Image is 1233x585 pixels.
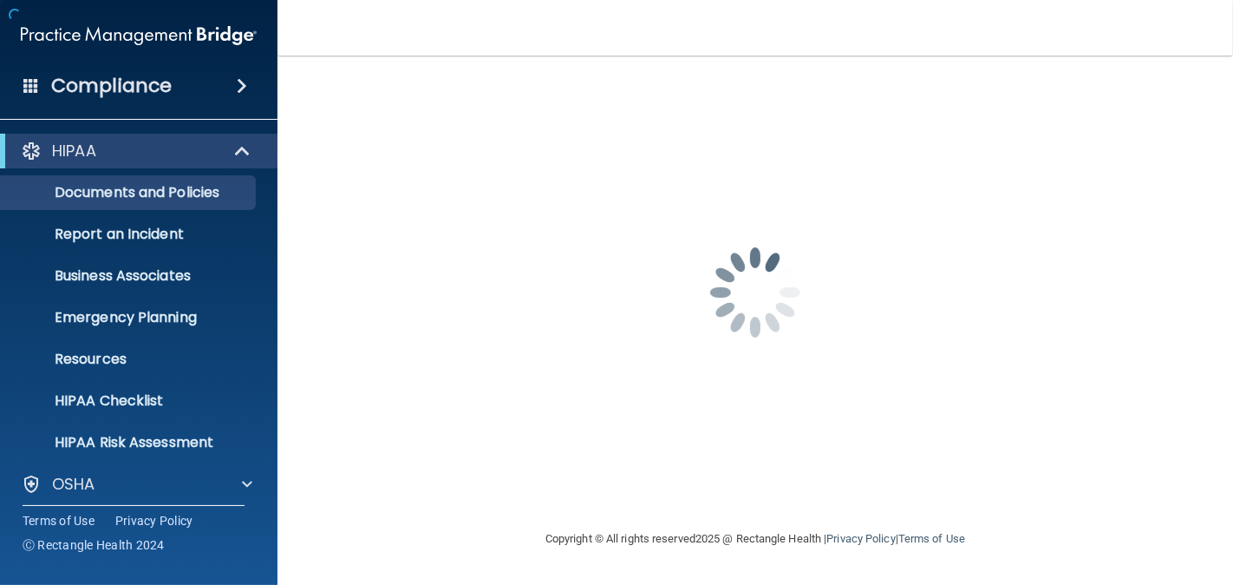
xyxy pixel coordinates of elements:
[11,309,248,326] p: Emergency Planning
[11,267,248,285] p: Business Associates
[11,226,248,243] p: Report an Incident
[52,474,95,495] p: OSHA
[21,141,251,161] a: HIPAA
[898,532,965,545] a: Terms of Use
[11,351,248,368] p: Resources
[52,141,96,161] p: HIPAA
[439,511,1072,567] div: Copyright © All rights reserved 2025 @ Rectangle Health | |
[826,532,895,545] a: Privacy Policy
[51,74,172,98] h4: Compliance
[11,434,248,451] p: HIPAA Risk Assessment
[11,184,248,201] p: Documents and Policies
[23,536,165,554] span: Ⓒ Rectangle Health 2024
[11,392,248,410] p: HIPAA Checklist
[21,18,257,53] img: PMB logo
[23,512,95,529] a: Terms of Use
[21,474,252,495] a: OSHA
[115,512,193,529] a: Privacy Policy
[669,206,842,379] img: spinner.e123f6fc.gif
